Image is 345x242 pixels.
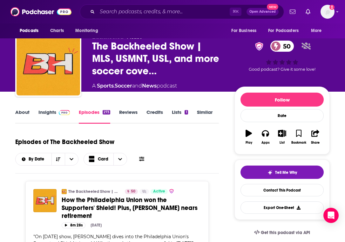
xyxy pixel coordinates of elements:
button: open menu [307,25,330,37]
a: The Backheeled Show | MLS, USMNT, USL, and more soccer coverage [68,189,121,194]
button: tell me why sparkleTell Me Why [240,166,324,179]
img: verified Badge [253,42,265,50]
a: News [142,83,157,89]
a: Similar [197,109,213,124]
span: ⌘ K [230,8,241,16]
span: , [114,83,115,89]
div: Play [246,141,252,145]
span: 50 [277,41,294,52]
a: 50 [125,189,138,194]
span: 50 [131,188,135,195]
button: open menu [264,25,308,37]
div: verified Badge50Good podcast? Give it some love! [234,34,330,78]
div: Search podcasts, credits, & more... [80,4,284,19]
div: Bookmark [291,141,306,145]
div: Open Intercom Messenger [323,208,339,223]
button: open menu [65,153,78,165]
a: Contact This Podcast [240,184,324,196]
div: 1 [185,110,188,114]
button: Apps [257,126,274,148]
button: open menu [15,25,47,37]
img: Podchaser Pro [59,110,70,115]
button: 8m 28s [62,222,85,228]
button: open menu [227,25,264,37]
button: Open AdvancedNew [247,8,279,16]
button: Sort Direction [51,153,65,165]
span: Open Advanced [249,10,276,13]
a: Get this podcast via API [249,225,315,240]
div: Share [311,141,320,145]
button: List [274,126,290,148]
a: Reviews [119,109,138,124]
img: The Backheeled Show | MLS, USMNT, USL, and more soccer coverage [62,189,67,194]
img: Podchaser - Follow, Share and Rate Podcasts [10,6,71,18]
a: Charts [46,25,68,37]
h1: Episodes of The Backheeled Show [15,138,114,146]
span: Good podcast? Give it some love! [249,67,315,72]
a: How the Philadelphia Union won the Supporters' Shield! Plus, [PERSON_NAME] nears retirement [62,196,201,220]
div: List [280,141,285,145]
span: For Podcasters [268,26,299,35]
span: and [132,83,142,89]
a: InsightsPodchaser Pro [38,109,70,124]
button: Play [240,126,257,148]
a: Active [151,189,168,194]
div: A podcast [92,82,177,90]
a: 50 [270,41,294,52]
div: Rate [240,109,324,122]
span: For Business [231,26,256,35]
img: verified Badge [169,188,174,194]
a: Credits [146,109,163,124]
span: Monitoring [75,26,98,35]
button: open menu [71,25,106,37]
a: Episodes273 [79,109,110,124]
span: How the Philadelphia Union won the Supporters' Shield! Plus, [PERSON_NAME] nears retirement [62,196,198,220]
a: Sports [97,83,114,89]
button: Follow [240,93,324,107]
a: Show notifications dropdown [287,6,298,17]
span: By Date [29,157,46,161]
span: New [267,4,278,10]
svg: Add a profile image [329,5,335,10]
button: Show profile menu [321,5,335,19]
a: Show notifications dropdown [303,6,313,17]
button: Choose View [84,153,127,166]
button: Export One-Sheet [240,201,324,214]
span: Tell Me Why [275,170,297,175]
span: More [311,26,322,35]
span: Active [153,188,165,195]
button: Share [307,126,324,148]
a: Lists1 [172,109,188,124]
input: Search podcasts, credits, & more... [97,7,230,17]
span: Charts [50,26,64,35]
span: Card [98,157,108,161]
button: Bookmark [290,126,307,148]
a: About [15,109,30,124]
a: Soccer [115,83,132,89]
button: open menu [16,157,51,161]
span: Get this podcast via API [261,230,310,235]
span: Podcasts [20,26,38,35]
div: Apps [261,141,270,145]
span: Logged in as dkcsports [321,5,335,19]
img: tell me why sparkle [267,170,273,175]
div: 273 [103,110,110,114]
img: The Backheeled Show | MLS, USMNT, USL, and more soccer coverage [17,32,80,95]
img: User Profile [321,5,335,19]
img: How the Philadelphia Union won the Supporters' Shield! Plus, Darlington Nagbe nears retirement [33,189,57,212]
h2: Choose List sort [15,153,78,166]
div: [DATE] [91,223,102,227]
